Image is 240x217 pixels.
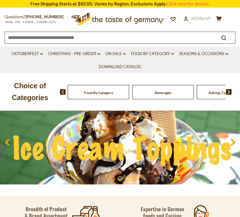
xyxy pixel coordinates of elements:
[60,89,66,95] img: previous arrow
[26,14,63,19] a: [PHONE_NUMBER]
[166,1,210,6] a: Click here for details.
[84,90,113,95] a: Food By Category
[48,51,100,57] a: Christmas - PRE-ORDER
[5,20,56,24] span: MON - FRI, 9:00AM - 5:00PM (EST)
[105,51,126,57] a: On Sale
[179,51,228,57] a: Seasons & Occasions
[155,90,171,95] a: Beverages
[5,13,68,21] p: Questions?
[12,51,43,57] a: Oktoberfest
[191,16,211,21] span: Account
[184,15,211,22] a: Account
[99,64,141,70] a: Download Catalog
[226,89,232,95] img: next arrow
[131,51,174,57] a: Food By Category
